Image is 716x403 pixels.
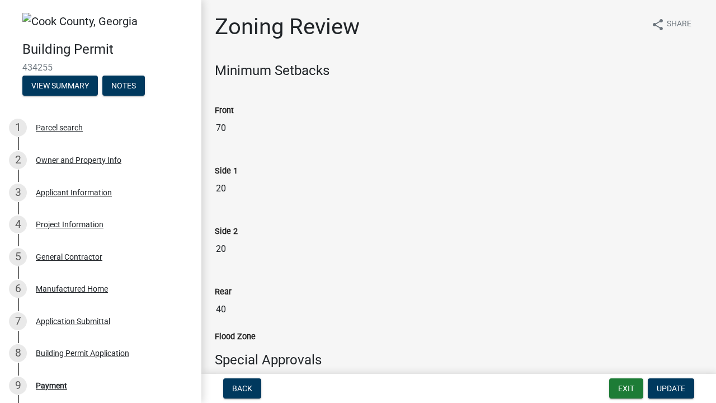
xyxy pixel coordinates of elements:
div: 5 [9,248,27,266]
i: share [651,18,665,31]
div: Applicant Information [36,189,112,196]
h1: Zoning Review [215,13,360,40]
div: 8 [9,344,27,362]
div: Owner and Property Info [36,156,121,164]
span: 434255 [22,62,179,73]
div: 1 [9,119,27,137]
button: Update [648,378,694,399]
wm-modal-confirm: Notes [102,82,145,91]
button: Exit [609,378,643,399]
div: Application Submittal [36,317,110,325]
button: shareShare [642,13,700,35]
h4: Building Permit [22,41,192,58]
div: Project Information [36,221,103,228]
button: Notes [102,76,145,96]
div: 7 [9,312,27,330]
span: Back [232,384,252,393]
label: Side 1 [215,167,238,175]
div: Parcel search [36,124,83,132]
div: 3 [9,184,27,201]
button: Back [223,378,261,399]
label: Front [215,107,234,115]
div: Payment [36,382,67,390]
div: General Contractor [36,253,102,261]
label: Flood Zone [215,333,256,341]
div: 6 [9,280,27,298]
label: Side 2 [215,228,238,236]
button: View Summary [22,76,98,96]
div: 2 [9,151,27,169]
div: Manufactured Home [36,285,108,293]
img: Cook County, Georgia [22,13,138,30]
wm-modal-confirm: Summary [22,82,98,91]
h4: Minimum Setbacks [215,63,703,79]
div: Building Permit Application [36,349,129,357]
span: Share [667,18,691,31]
div: 4 [9,215,27,233]
div: 9 [9,377,27,395]
span: Update [657,384,685,393]
h4: Special Approvals [215,352,703,368]
label: Rear [215,288,232,296]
